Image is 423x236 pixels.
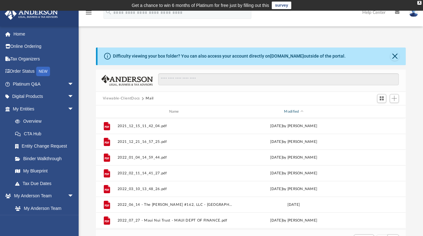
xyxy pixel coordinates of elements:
[236,123,352,129] div: [DATE] by [PERSON_NAME]
[36,67,50,76] div: NEW
[68,190,80,203] span: arrow_drop_down
[117,124,233,128] button: 2021_12_15_11_42_04.pdf
[270,53,304,59] a: [DOMAIN_NAME]
[117,140,233,144] button: 2021_12_21_16_57_25.pdf
[85,9,92,16] i: menu
[236,139,352,145] div: [DATE] by [PERSON_NAME]
[272,2,291,9] a: survey
[417,1,421,5] div: close
[117,109,233,115] div: Name
[158,73,399,85] input: Search files and folders
[9,140,83,153] a: Entity Change Request
[4,78,83,90] a: Platinum Q&Aarrow_drop_down
[9,215,80,227] a: Anderson System
[9,165,80,177] a: My Blueprint
[117,218,233,222] button: 2022_07_27 - Maui Nui Trust - MAUI DEPT OF FINANCE.pdf
[354,109,398,115] div: id
[9,202,77,215] a: My Anderson Team
[236,155,352,160] div: [DATE] by [PERSON_NAME]
[377,94,387,103] button: Switch to Grid View
[4,53,83,65] a: Tax Organizers
[117,171,233,175] button: 2022_02_11_14_41_27.pdf
[236,171,352,176] div: [DATE] by [PERSON_NAME]
[9,115,83,128] a: Overview
[117,203,233,207] button: 2022_06_14 - The [PERSON_NAME] #162, LLC - [GEOGRAPHIC_DATA] Assessor.pdf
[146,96,154,101] button: Mail
[4,190,80,202] a: My Anderson Teamarrow_drop_down
[4,90,83,103] a: Digital Productsarrow_drop_down
[236,186,352,192] div: [DATE] by [PERSON_NAME]
[236,218,352,223] div: [DATE] by [PERSON_NAME]
[236,202,352,208] div: [DATE]
[68,78,80,91] span: arrow_drop_down
[236,109,351,115] div: Modified
[9,152,83,165] a: Binder Walkthrough
[390,94,399,103] button: Add
[117,155,233,160] button: 2022_01_04_14_59_44.pdf
[96,118,406,229] div: grid
[4,103,83,115] a: My Entitiesarrow_drop_down
[68,103,80,115] span: arrow_drop_down
[68,90,80,103] span: arrow_drop_down
[132,2,269,9] div: Get a chance to win 6 months of Platinum for free just by filling out this
[3,8,60,20] img: Anderson Advisors Platinum Portal
[4,40,83,53] a: Online Ordering
[99,109,114,115] div: id
[103,96,140,101] button: Viewable-ClientDocs
[390,52,399,61] button: Close
[9,127,83,140] a: CTA Hub
[113,53,346,59] div: Difficulty viewing your box folder? You can also access your account directly on outside of the p...
[9,177,83,190] a: Tax Due Dates
[85,12,92,16] a: menu
[4,28,83,40] a: Home
[409,8,418,17] img: User Pic
[105,8,112,15] i: search
[117,187,233,191] button: 2022_03_10_13_48_26.pdf
[4,65,83,78] a: Order StatusNEW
